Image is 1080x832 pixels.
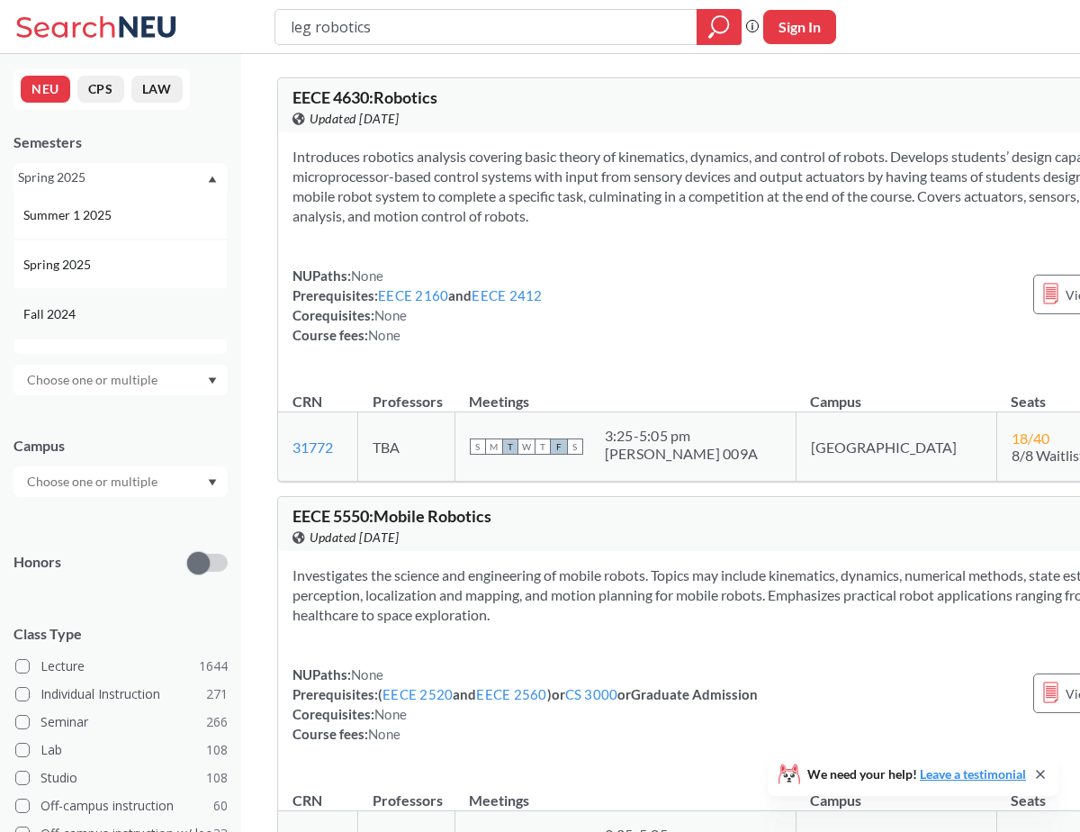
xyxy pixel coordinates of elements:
[374,706,407,722] span: None
[796,374,996,412] th: Campus
[454,374,796,412] th: Meetings
[21,76,70,103] button: NEU
[502,439,518,455] span: T
[18,471,169,493] input: Choose one or multiple
[382,686,453,702] a: EECE 2520
[310,528,399,547] span: Updated [DATE]
[13,365,228,395] div: Dropdown arrow
[796,412,996,482] td: [GEOGRAPHIC_DATA]
[763,10,836,44] button: Sign In
[206,740,228,760] span: 108
[13,624,228,644] span: Class Type
[351,666,383,683] span: None
[206,684,228,704] span: 271
[15,738,228,762] label: Lab
[13,436,228,456] div: Campus
[13,163,228,192] div: Spring 2025Dropdown arrowFall 2025Summer 2 2025Summer Full 2025Summer 1 2025Spring 2025Fall 2024S...
[289,12,684,42] input: Class, professor, course number, "phrase"
[292,506,491,526] span: EECE 5550 : Mobile Robotics
[13,132,228,152] div: Semesters
[567,439,583,455] span: S
[77,76,124,103] button: CPS
[470,439,486,455] span: S
[368,726,400,742] span: None
[15,794,228,818] label: Off-campus instruction
[131,76,183,103] button: LAW
[708,14,730,40] svg: magnifying glass
[18,369,169,391] input: Choose one or multiple
[1012,430,1049,447] span: 18 / 40
[605,445,759,463] div: [PERSON_NAME] 009A
[374,307,407,323] span: None
[454,773,796,811] th: Meetings
[486,439,502,455] span: M
[807,768,1026,781] span: We need your help!
[565,686,618,702] a: CS 3000
[15,655,228,678] label: Lecture
[358,773,455,811] th: Professors
[605,427,759,445] div: 3:25 - 5:05 pm
[368,327,400,343] span: None
[920,766,1026,782] a: Leave a testimonial
[351,267,383,284] span: None
[15,766,228,790] label: Studio
[206,712,228,732] span: 266
[23,255,94,275] span: Spring 2025
[518,439,535,455] span: W
[213,796,228,816] span: 60
[476,686,546,702] a: EECE 2560
[472,287,542,303] a: EECE 2412
[15,683,228,706] label: Individual Instruction
[292,439,333,456] a: 31772
[310,109,399,129] span: Updated [DATE]
[292,665,758,744] div: NUPaths: Prerequisites: ( and ) or or Graduate Admission Corequisites: Course fees:
[292,392,322,411] div: CRN
[378,287,448,303] a: EECE 2160
[13,552,61,573] p: Honors
[292,87,437,107] span: EECE 4630 : Robotics
[23,304,79,324] span: Fall 2024
[292,266,543,345] div: NUPaths: Prerequisites: and Corequisites: Course fees:
[358,412,455,482] td: TBA
[15,710,228,734] label: Seminar
[551,439,567,455] span: F
[208,176,217,183] svg: Dropdown arrow
[199,656,228,676] span: 1644
[208,479,217,486] svg: Dropdown arrow
[358,374,455,412] th: Professors
[18,167,206,187] div: Spring 2025
[13,466,228,497] div: Dropdown arrow
[23,354,115,374] span: Summer 2 2024
[292,791,322,810] div: CRN
[208,377,217,384] svg: Dropdown arrow
[23,205,115,225] span: Summer 1 2025
[697,9,742,45] div: magnifying glass
[206,768,228,788] span: 108
[535,439,551,455] span: T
